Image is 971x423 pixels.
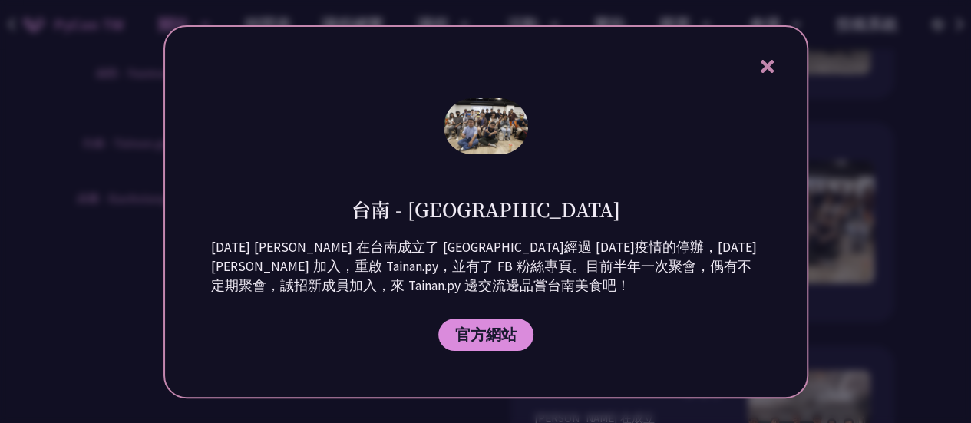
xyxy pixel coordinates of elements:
span: 官方網站 [455,325,517,344]
img: photo [444,98,528,154]
h1: 台南 - [GEOGRAPHIC_DATA] [352,196,620,223]
p: [DATE] [PERSON_NAME] 在台南成立了 [GEOGRAPHIC_DATA]經過 [DATE]疫情的停辦，[DATE] [PERSON_NAME] 加入，重啟 Tainan.py，... [211,238,761,296]
a: 官方網站 [438,319,533,351]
